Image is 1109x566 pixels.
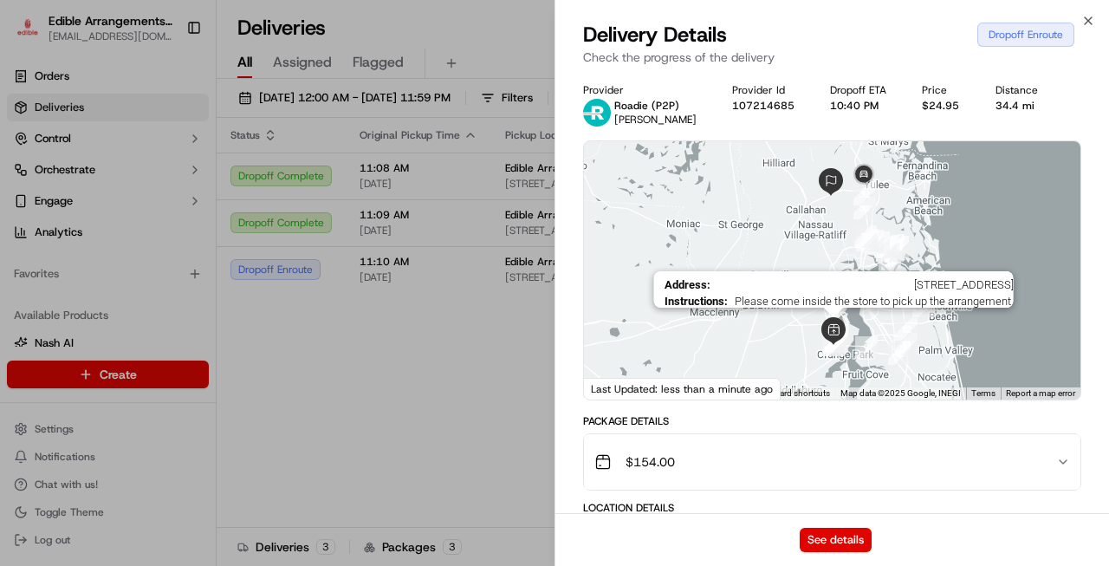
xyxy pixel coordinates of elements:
span: [DATE] [198,316,233,329]
div: Package Details [583,414,1081,428]
span: Map data ©2025 Google, INEGI [840,388,961,398]
span: [STREET_ADDRESS] [717,278,1013,291]
input: Got a question? Start typing here... [45,112,312,130]
img: 1736555255976-a54dd68f-1ca7-489b-9aae-adbdc363a1c4 [35,270,49,283]
div: 30 [854,225,877,248]
img: roadie-logo-v2.jpg [583,99,611,127]
div: 12 [895,318,918,341]
span: [PERSON_NAME] [614,113,697,127]
div: 25 [877,235,899,257]
div: 8 [822,334,845,356]
div: 32 [853,183,876,205]
span: Wisdom [PERSON_NAME] [54,316,185,329]
img: Nash [17,17,52,52]
div: Provider Id [732,83,802,97]
div: 31 [853,197,876,219]
div: 9 [855,336,878,359]
div: 10:40 PM [830,99,894,113]
button: $154.00 [584,434,1080,490]
div: 26 [874,236,897,258]
span: • [188,316,194,329]
button: Start new chat [295,171,315,192]
p: Roadie (P2P) [614,99,697,113]
div: 11 [895,333,918,355]
span: • [188,269,194,283]
span: API Documentation [164,387,278,405]
div: We're available if you need us! [78,183,238,197]
div: Location Details [583,501,1081,515]
div: Dropoff ETA [830,83,894,97]
p: Welcome 👋 [17,69,315,97]
img: 1736555255976-a54dd68f-1ca7-489b-9aae-adbdc363a1c4 [35,316,49,330]
img: Google [588,377,645,400]
a: 📗Knowledge Base [10,381,139,412]
img: 1736555255976-a54dd68f-1ca7-489b-9aae-adbdc363a1c4 [17,166,49,197]
span: Pylon [172,430,210,443]
span: Knowledge Base [35,387,133,405]
div: Last Updated: less than a minute ago [584,378,781,400]
div: Distance [996,83,1046,97]
span: Instructions : [664,295,727,308]
span: Wisdom [PERSON_NAME] [54,269,185,283]
div: 10 [888,342,911,365]
div: Past conversations [17,225,116,239]
div: 📗 [17,389,31,403]
span: $154.00 [626,453,675,471]
button: See all [269,222,315,243]
span: Please come inside the store to pick up the arrangement. [734,295,1013,308]
div: $24.95 [922,99,967,113]
button: Keyboard shortcuts [756,387,830,400]
button: See details [800,528,872,552]
div: 23 [882,234,905,257]
a: 💻API Documentation [139,381,285,412]
span: [DATE] [198,269,233,283]
div: 29 [856,229,879,251]
div: Start new chat [78,166,284,183]
div: 28 [861,230,884,252]
a: Powered byPylon [122,429,210,443]
div: 💻 [146,389,160,403]
span: Address : [664,278,710,291]
span: Delivery Details [583,21,727,49]
div: 21 [879,252,901,275]
div: 27 [867,231,890,254]
img: Wisdom Oko [17,252,45,286]
img: 8571987876998_91fb9ceb93ad5c398215_72.jpg [36,166,68,197]
a: Report a map error [1006,388,1075,398]
p: Check the progress of the delivery [583,49,1081,66]
img: Wisdom Oko [17,299,45,333]
a: Open this area in Google Maps (opens a new window) [588,377,645,400]
a: Terms (opens in new tab) [971,388,996,398]
div: 34.4 mi [996,99,1046,113]
div: Provider [583,83,704,97]
div: Price [922,83,967,97]
button: 107214685 [732,99,794,113]
div: 24 [886,236,909,258]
